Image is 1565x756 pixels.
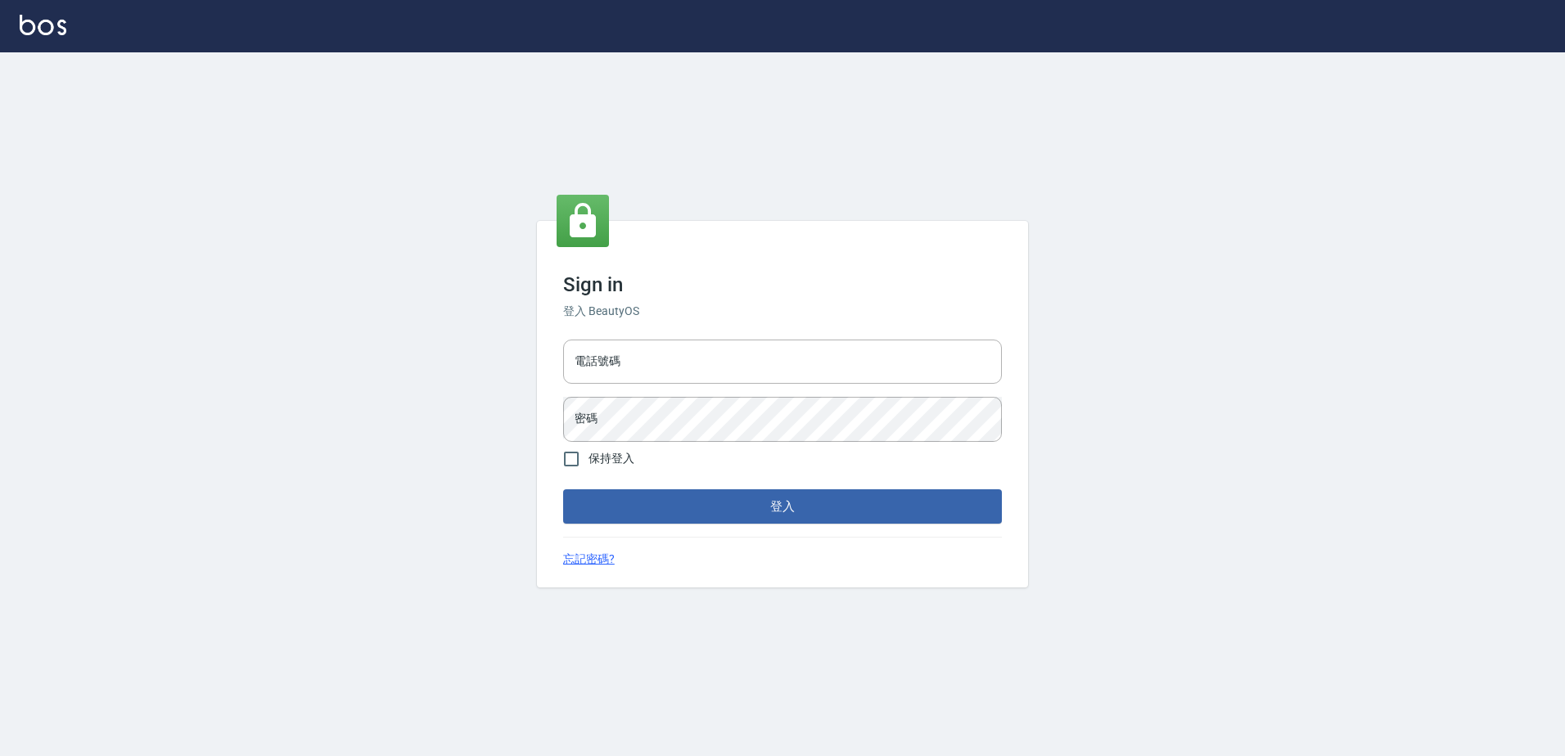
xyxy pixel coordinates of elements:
h3: Sign in [563,273,1002,296]
button: 登入 [563,489,1002,524]
img: Logo [20,15,66,35]
h6: 登入 BeautyOS [563,303,1002,320]
a: 忘記密碼? [563,551,615,568]
span: 保持登入 [589,450,634,467]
